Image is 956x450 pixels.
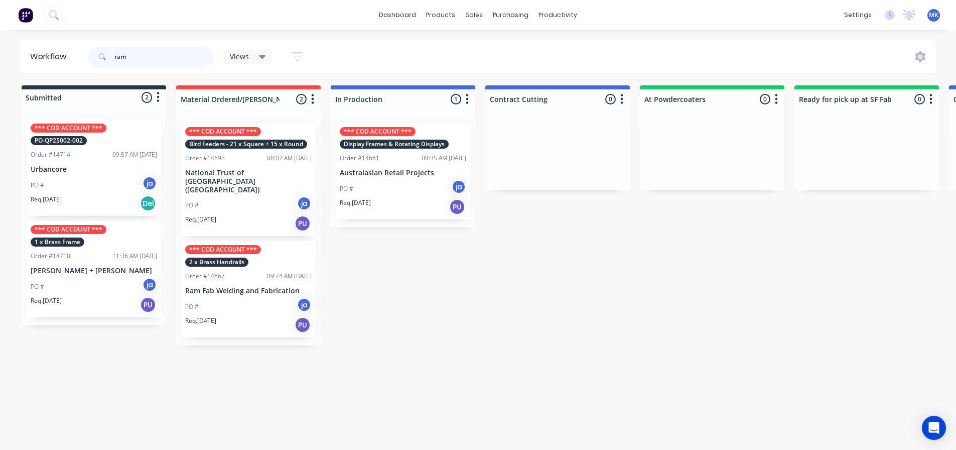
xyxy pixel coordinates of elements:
p: Req. [DATE] [340,198,371,207]
div: ja [297,297,312,312]
span: Views [230,51,249,62]
div: ja [142,176,157,191]
div: 1 x Brass Frame [31,238,84,247]
div: Open Intercom Messenger [922,416,946,440]
div: ja [297,196,312,211]
div: *** COD ACCOUNT ***Bird Feeders - 21 x Square + 15 x RoundOrder #1469308:07 AM [DATE]National Tru... [181,123,316,236]
img: Factory [18,8,33,23]
p: PO # [185,302,199,311]
div: PU [449,199,465,215]
p: National Trust of [GEOGRAPHIC_DATA] ([GEOGRAPHIC_DATA]) [185,169,312,194]
p: Ram Fab Welding and Fabrication [185,287,312,295]
p: Req. [DATE] [185,316,216,325]
div: 09:57 AM [DATE] [112,150,157,159]
div: Order #14714 [31,150,70,159]
div: ja [451,179,466,194]
div: Order #14667 [185,272,225,281]
p: [PERSON_NAME] + [PERSON_NAME] [31,267,157,275]
div: Workflow [30,51,71,63]
p: Urbancore [31,165,157,174]
div: settings [839,8,877,23]
span: MK [929,11,938,20]
div: purchasing [488,8,533,23]
div: 11:36 AM [DATE] [112,252,157,261]
div: PO-QP25002-002 [31,136,87,145]
p: PO # [340,184,353,193]
div: Display Frames & Rotating Displays [340,140,449,149]
div: productivity [533,8,582,23]
input: Search for orders... [114,47,214,67]
div: 2 x Brass Handrails [185,258,248,267]
div: ja [142,277,157,292]
a: dashboard [374,8,421,23]
p: Req. [DATE] [31,296,62,305]
div: PU [295,215,311,232]
div: Bird Feeders - 21 x Square + 15 x Round [185,140,307,149]
p: PO # [31,282,44,291]
div: Del [140,195,156,211]
div: *** COD ACCOUNT ***2 x Brass HandrailsOrder #1466709:24 AM [DATE]Ram Fab Welding and FabricationP... [181,241,316,338]
div: Order #14661 [340,154,379,163]
p: PO # [185,201,199,210]
div: sales [460,8,488,23]
div: *** COD ACCOUNT ***1 x Brass FrameOrder #1471011:36 AM [DATE][PERSON_NAME] + [PERSON_NAME]PO #jaR... [27,221,161,317]
div: PU [140,297,156,313]
div: 09:35 AM [DATE] [422,154,466,163]
p: PO # [31,181,44,190]
div: 08:07 AM [DATE] [267,154,312,163]
div: Order #14693 [185,154,225,163]
div: Order #14710 [31,252,70,261]
p: Australasian Retail Projects [340,169,466,177]
p: Req. [DATE] [185,215,216,224]
p: Req. [DATE] [31,195,62,204]
div: *** COD ACCOUNT ***Display Frames & Rotating DisplaysOrder #1466109:35 AM [DATE]Australasian Reta... [336,123,470,219]
div: PU [295,317,311,333]
div: products [421,8,460,23]
div: *** COD ACCOUNT ***PO-QP25002-002Order #1471409:57 AM [DATE]UrbancorePO #jaReq.[DATE]Del [27,120,161,216]
div: 09:24 AM [DATE] [267,272,312,281]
